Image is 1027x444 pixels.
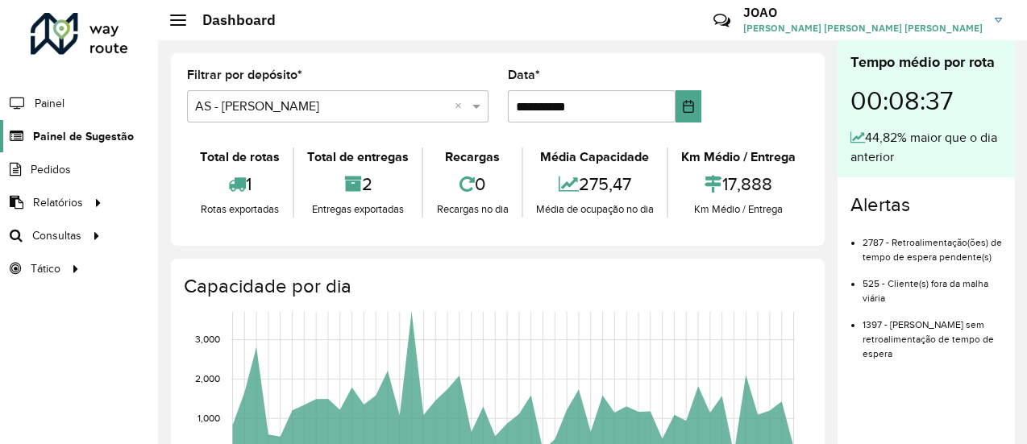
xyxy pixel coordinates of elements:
label: Filtrar por depósito [187,65,302,85]
div: 0 [427,167,517,201]
span: Clear all [455,97,468,116]
div: 275,47 [527,167,663,201]
li: 2787 - Retroalimentação(ões) de tempo de espera pendente(s) [863,223,1002,264]
div: Total de entregas [298,147,418,167]
div: Recargas no dia [427,201,517,218]
div: 00:08:37 [850,73,1002,128]
button: Choose Date [676,90,701,122]
text: 1,000 [197,413,220,423]
div: Rotas exportadas [191,201,289,218]
span: Relatórios [33,194,83,211]
div: 1 [191,167,289,201]
h3: JOAO [743,5,983,20]
div: Km Médio / Entrega [672,147,805,167]
label: Data [508,65,540,85]
li: 1397 - [PERSON_NAME] sem retroalimentação de tempo de espera [863,305,1002,361]
text: 3,000 [195,334,220,345]
div: Tempo médio por rota [850,52,1002,73]
div: Km Médio / Entrega [672,201,805,218]
div: Total de rotas [191,147,289,167]
span: Painel de Sugestão [33,128,134,145]
h2: Dashboard [186,11,276,29]
span: Consultas [32,227,81,244]
a: Contato Rápido [705,3,739,38]
h4: Capacidade por dia [184,275,809,298]
div: Entregas exportadas [298,201,418,218]
div: Média de ocupação no dia [527,201,663,218]
div: 17,888 [672,167,805,201]
li: 525 - Cliente(s) fora da malha viária [863,264,1002,305]
div: 44,82% maior que o dia anterior [850,128,1002,167]
text: 2,000 [195,374,220,384]
div: Média Capacidade [527,147,663,167]
span: Pedidos [31,161,71,178]
div: 2 [298,167,418,201]
span: Painel [35,95,64,112]
div: Recargas [427,147,517,167]
h4: Alertas [850,193,1002,217]
span: [PERSON_NAME] [PERSON_NAME] [PERSON_NAME] [743,21,983,35]
span: Tático [31,260,60,277]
